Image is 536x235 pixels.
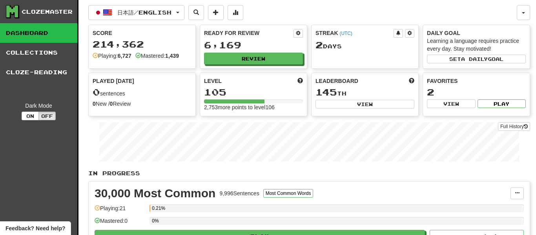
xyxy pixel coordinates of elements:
[478,99,526,108] button: Play
[427,37,526,53] div: Learning a language requires practice every day. Stay motivated!
[5,224,65,232] span: Open feedback widget
[93,87,191,97] div: sentences
[498,122,530,131] a: Full History
[427,77,526,85] div: Favorites
[228,5,243,20] button: More stats
[297,77,303,85] span: Score more points to level up
[204,40,303,50] div: 6,169
[165,53,179,59] strong: 1,439
[93,29,191,37] div: Score
[315,40,414,50] div: Day s
[95,217,146,230] div: Mastered: 0
[315,39,323,50] span: 2
[204,77,222,85] span: Level
[427,55,526,63] button: Seta dailygoal
[315,86,337,97] span: 145
[93,39,191,49] div: 214,362
[88,169,530,177] p: In Progress
[208,5,224,20] button: Add sentence to collection
[219,189,259,197] div: 9,996 Sentences
[315,100,414,108] button: View
[93,77,134,85] span: Played [DATE]
[93,86,100,97] span: 0
[315,77,358,85] span: Leaderboard
[118,53,131,59] strong: 6,727
[117,9,171,16] span: 日本語 / English
[204,103,303,111] div: 2,753 more points to level 106
[427,29,526,37] div: Daily Goal
[110,101,113,107] strong: 0
[93,100,191,108] div: New / Review
[135,52,179,60] div: Mastered:
[204,87,303,97] div: 105
[204,29,294,37] div: Ready for Review
[427,99,476,108] button: View
[204,53,303,64] button: Review
[315,29,394,37] div: Streak
[22,112,39,120] button: On
[263,189,314,198] button: Most Common Words
[93,52,131,60] div: Playing:
[93,101,96,107] strong: 0
[95,187,215,199] div: 30,000 Most Common
[22,8,73,16] div: Clozemaster
[461,56,488,62] span: a daily
[315,87,414,97] div: th
[427,87,526,97] div: 2
[95,204,146,217] div: Playing: 21
[409,77,414,85] span: This week in points, UTC
[339,31,352,36] a: (UTC)
[6,102,71,110] div: Dark Mode
[188,5,204,20] button: Search sentences
[88,5,184,20] button: 日本語/English
[38,112,56,120] button: Off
